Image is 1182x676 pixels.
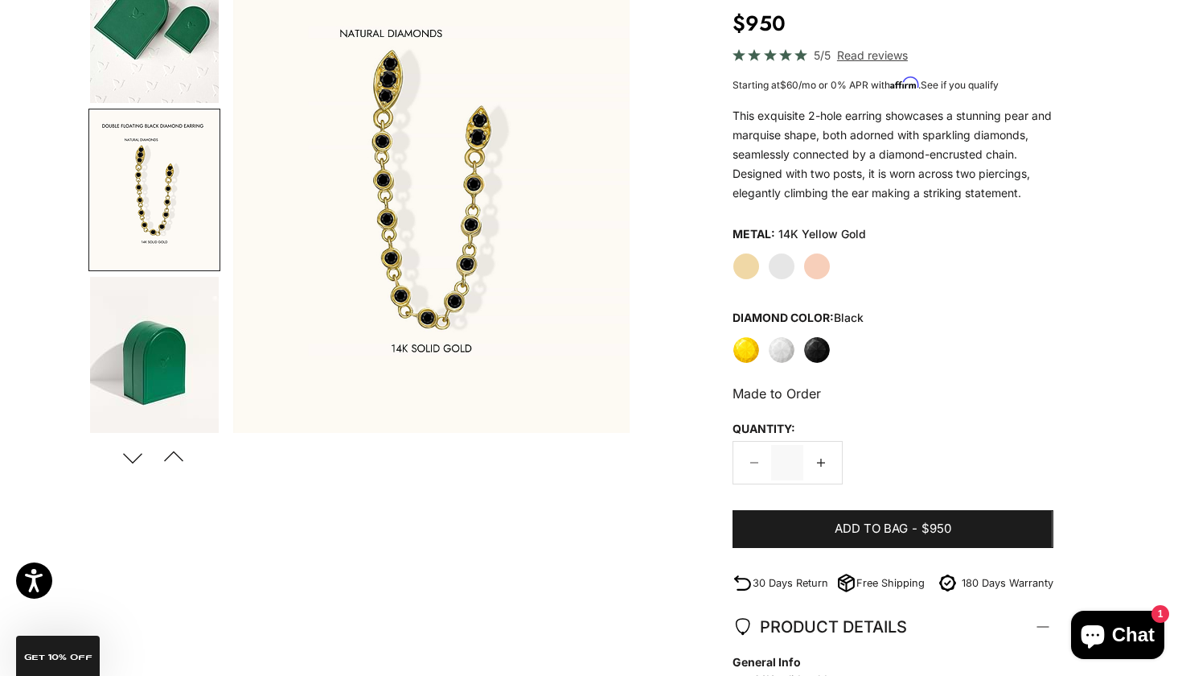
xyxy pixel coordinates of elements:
[733,597,1053,657] summary: PRODUCT DETAILS
[733,7,786,39] sale-price: $950
[962,575,1053,591] p: 180 Days Warranty
[88,275,220,437] button: Go to item 8
[753,575,828,591] p: 30 Days Return
[733,653,1037,671] strong: General Info
[771,445,803,480] input: Change quantity
[856,575,925,591] p: Free Shipping
[778,222,866,246] variant-option-value: 14K Yellow Gold
[733,46,1053,64] a: 5/5 Read reviews
[88,109,220,271] button: Go to item 5
[921,519,951,539] span: $950
[90,277,219,435] img: #YellowGold #WhiteGold #RoseGold
[1066,611,1169,663] inbox-online-store-chat: Shopify online store chat
[835,519,908,539] span: Add to bag
[733,417,795,441] legend: Quantity:
[733,306,864,330] legend: Diamond Color:
[733,106,1053,203] p: This exquisite 2-hole earring showcases a stunning pear and marquise shape, both adorned with spa...
[890,77,918,89] span: Affirm
[733,222,775,246] legend: Metal:
[733,613,907,641] span: PRODUCT DETAILS
[24,653,92,662] span: GET 10% Off
[780,79,798,91] span: $60
[921,79,999,91] a: See if you qualify - Learn more about Affirm Financing (opens in modal)
[90,110,219,270] img: #YellowGold
[834,311,864,324] variant-option-value: black
[733,383,1053,404] p: Made to Order
[814,46,831,64] span: 5/5
[733,79,999,91] span: Starting at /mo or 0% APR with .
[16,636,100,676] div: GET 10% Off
[733,510,1053,549] button: Add to bag-$950
[837,46,908,64] span: Read reviews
